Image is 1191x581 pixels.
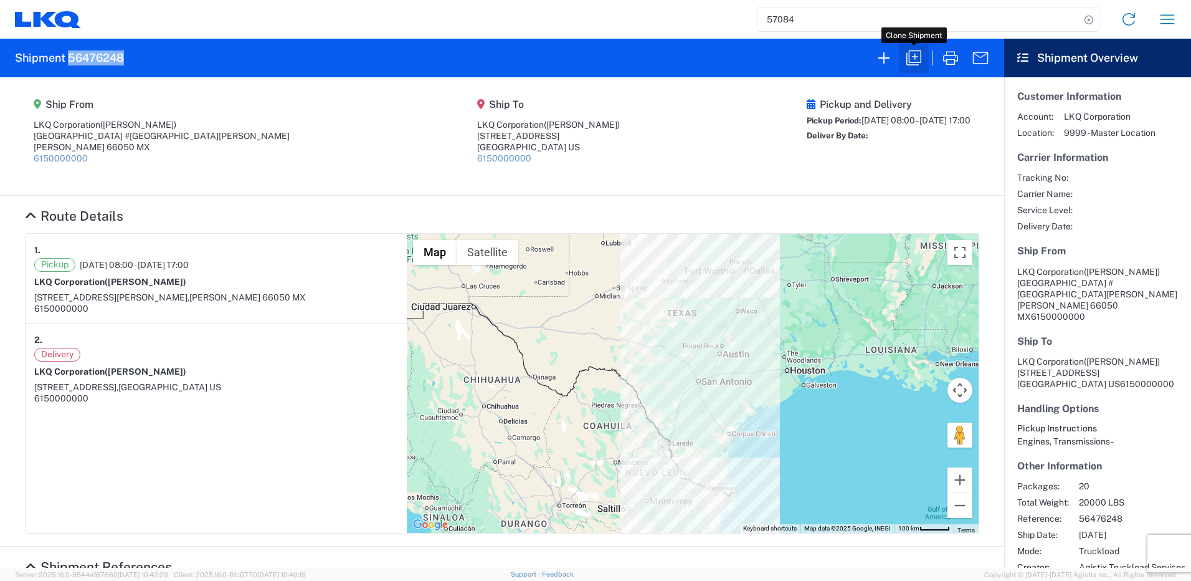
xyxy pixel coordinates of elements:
button: Map Scale: 100 km per 45 pixels [894,524,954,533]
span: Packages: [1017,481,1069,492]
span: 100 km [898,525,919,532]
div: 6150000000 [34,303,398,314]
strong: LKQ Corporation [34,367,186,377]
span: Reference: [1017,513,1069,524]
h5: Other Information [1017,460,1178,472]
h5: Pickup and Delivery [807,98,970,110]
span: Delivery Date: [1017,221,1073,232]
strong: 2. [34,332,42,348]
span: Deliver By Date: [807,131,868,140]
span: 6150000000 [1120,379,1174,389]
span: Truckload [1079,545,1185,557]
span: Account: [1017,111,1054,122]
span: LKQ Corporation [1017,267,1084,277]
span: 20 [1079,481,1185,492]
span: [DATE] 08:00 - [DATE] 17:00 [80,259,189,271]
header: Shipment Overview [1004,39,1191,77]
div: Engines, Transmissions - [1017,436,1178,447]
button: Map camera controls [947,378,972,403]
a: 6150000000 [477,153,531,163]
strong: 1. [34,242,40,258]
button: Zoom out [947,493,972,518]
button: Show street map [413,240,457,265]
span: Agistix Truckload Services [1079,562,1185,573]
div: LKQ Corporation [34,119,290,130]
h5: Customer Information [1017,90,1178,102]
span: ([PERSON_NAME]) [1084,357,1160,367]
span: 9999 - Master Location [1064,127,1155,138]
span: [GEOGRAPHIC_DATA] #[GEOGRAPHIC_DATA][PERSON_NAME] [1017,278,1177,299]
span: Map data ©2025 Google, INEGI [804,525,891,532]
span: Delivery [34,348,80,362]
a: Support [511,570,542,578]
span: Total Weight: [1017,497,1069,508]
span: [DATE] 10:40:19 [257,571,306,579]
span: LKQ Corporation [STREET_ADDRESS] [1017,357,1160,378]
span: ([PERSON_NAME]) [105,367,186,377]
span: [DATE] 08:00 - [DATE] 17:00 [861,115,970,125]
h5: Carrier Information [1017,151,1178,163]
a: Hide Details [25,208,123,224]
input: Shipment, tracking or reference number [757,7,1080,31]
div: [GEOGRAPHIC_DATA] US [477,142,620,153]
a: Open this area in Google Maps (opens a new window) [410,517,451,533]
span: ([PERSON_NAME]) [105,277,186,287]
button: Drag Pegman onto the map to open Street View [947,423,972,448]
h2: Shipment 56476248 [15,50,124,65]
button: Show satellite imagery [457,240,518,265]
div: [STREET_ADDRESS] [477,130,620,142]
a: Hide Details [25,559,172,575]
a: Terms [957,527,975,534]
button: Toggle fullscreen view [947,240,972,265]
span: Ship Date: [1017,529,1069,540]
span: LKQ Corporation [1064,111,1155,122]
a: 6150000000 [34,153,88,163]
span: Tracking No: [1017,172,1073,183]
span: Mode: [1017,545,1069,557]
h5: Ship From [34,98,290,110]
span: Location: [1017,127,1054,138]
span: Server: 2025.16.0-9544af67660 [15,571,168,579]
div: LKQ Corporation [477,119,620,130]
button: Zoom in [947,468,972,492]
span: Creator: [1017,562,1069,573]
div: [GEOGRAPHIC_DATA] #[GEOGRAPHIC_DATA][PERSON_NAME] [34,130,290,142]
span: 6150000000 [1031,312,1085,322]
h5: Ship To [1017,335,1178,347]
a: Feedback [542,570,574,578]
h5: Handling Options [1017,403,1178,415]
span: Service Level: [1017,204,1073,216]
span: [STREET_ADDRESS][PERSON_NAME], [34,292,189,302]
span: Pickup [34,258,75,272]
h6: Pickup Instructions [1017,423,1178,434]
h5: Ship To [477,98,620,110]
span: 56476248 [1079,513,1185,524]
button: Keyboard shortcuts [743,524,797,533]
span: ([PERSON_NAME]) [1084,267,1160,277]
div: [PERSON_NAME] 66050 MX [34,142,290,153]
span: Carrier Name: [1017,188,1073,199]
img: Google [410,517,451,533]
span: ([PERSON_NAME]) [544,120,620,130]
address: [PERSON_NAME] 66050 MX [1017,266,1178,322]
span: [PERSON_NAME] 66050 MX [189,292,306,302]
div: 6150000000 [34,393,398,404]
span: [DATE] 10:42:29 [118,571,168,579]
span: Pickup Period: [807,116,861,125]
address: [GEOGRAPHIC_DATA] US [1017,356,1178,390]
span: [STREET_ADDRESS], [34,382,118,392]
strong: LKQ Corporation [34,277,186,287]
span: 20000 LBS [1079,497,1185,508]
span: [DATE] [1079,529,1185,540]
h5: Ship From [1017,245,1178,257]
span: [GEOGRAPHIC_DATA] US [118,382,221,392]
span: Copyright © [DATE]-[DATE] Agistix Inc., All Rights Reserved [984,569,1176,580]
span: Client: 2025.16.0-8fc0770 [174,571,306,579]
span: ([PERSON_NAME]) [100,120,176,130]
